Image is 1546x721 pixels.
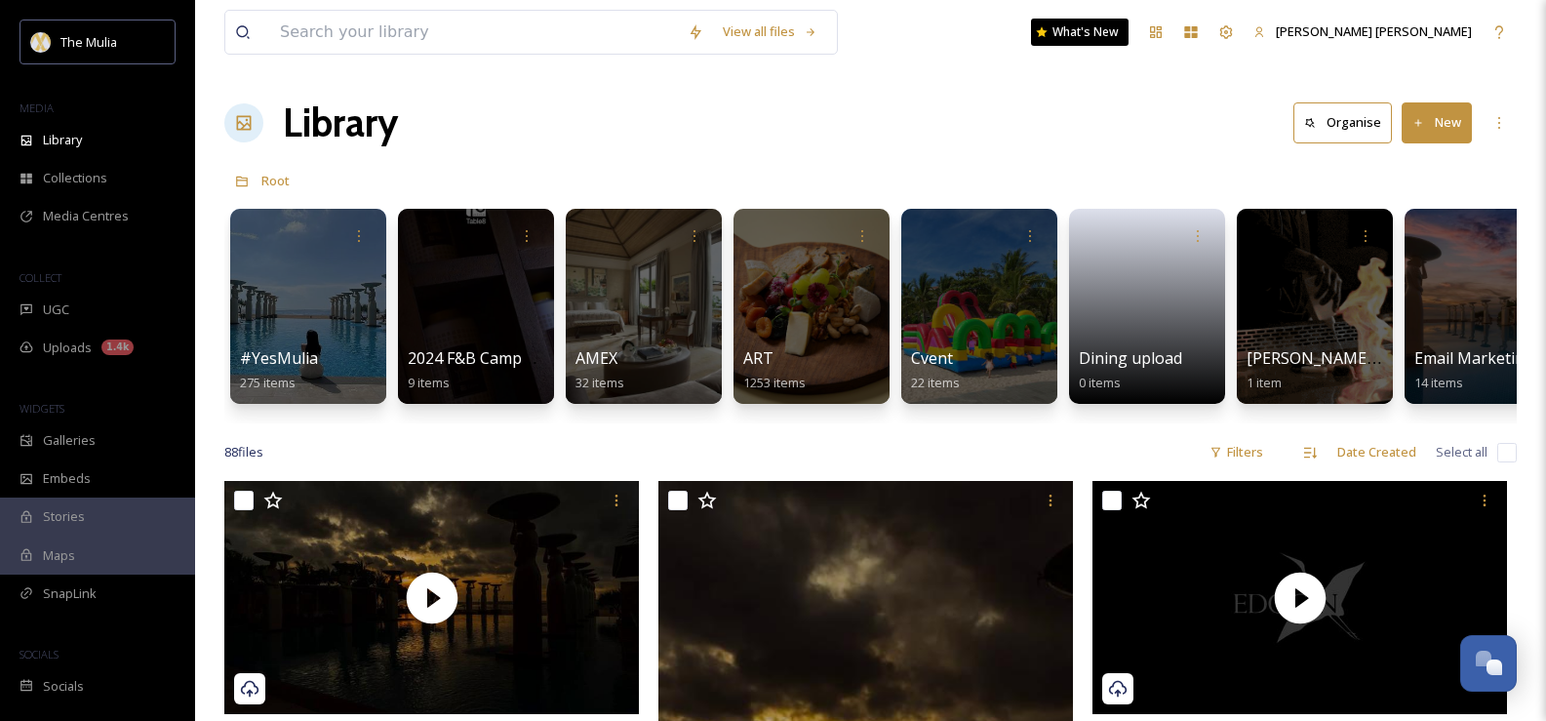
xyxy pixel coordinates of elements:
[43,431,96,450] span: Galleries
[408,374,450,391] span: 9 items
[1414,374,1463,391] span: 14 items
[43,131,82,149] span: Library
[1402,102,1472,142] button: New
[20,100,54,115] span: MEDIA
[261,172,290,189] span: Root
[31,32,51,52] img: mulia_logo.png
[1276,22,1472,40] span: [PERSON_NAME] [PERSON_NAME]
[911,347,953,369] span: Cvent
[1460,635,1517,692] button: Open Chat
[575,374,624,391] span: 32 items
[20,647,59,661] span: SOCIALS
[43,207,129,225] span: Media Centres
[1247,349,1417,391] a: [PERSON_NAME]'s FILE1 item
[20,401,64,416] span: WIDGETS
[224,443,263,461] span: 88 file s
[20,270,61,285] span: COLLECT
[1293,102,1402,142] a: Organise
[1079,347,1182,369] span: Dining upload
[911,374,960,391] span: 22 items
[43,677,84,696] span: Socials
[43,469,91,488] span: Embeds
[43,546,75,565] span: Maps
[1244,13,1482,51] a: [PERSON_NAME] [PERSON_NAME]
[575,347,617,369] span: AMEX
[575,349,624,391] a: AMEX32 items
[224,481,639,714] img: thumbnail
[1436,443,1487,461] span: Select all
[1328,433,1426,471] div: Date Created
[408,347,554,369] span: 2024 F&B Campaign
[743,349,806,391] a: ART1253 items
[240,374,296,391] span: 275 items
[43,300,69,319] span: UGC
[1200,433,1273,471] div: Filters
[43,584,97,603] span: SnapLink
[713,13,827,51] a: View all files
[911,349,960,391] a: Cvent22 items
[1293,102,1392,142] button: Organise
[261,169,290,192] a: Root
[240,347,318,369] span: #YesMulia
[1247,374,1282,391] span: 1 item
[743,374,806,391] span: 1253 items
[1079,349,1182,391] a: Dining upload0 items
[1031,19,1129,46] a: What's New
[60,33,117,51] span: The Mulia
[408,349,554,391] a: 2024 F&B Campaign9 items
[283,94,398,152] a: Library
[743,347,773,369] span: ART
[270,11,678,54] input: Search your library
[101,340,134,355] div: 1.4k
[43,339,92,357] span: Uploads
[240,349,318,391] a: #YesMulia275 items
[1079,374,1121,391] span: 0 items
[43,507,85,526] span: Stories
[1092,481,1507,714] img: thumbnail
[1247,347,1417,369] span: [PERSON_NAME]'s FILE
[43,169,107,187] span: Collections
